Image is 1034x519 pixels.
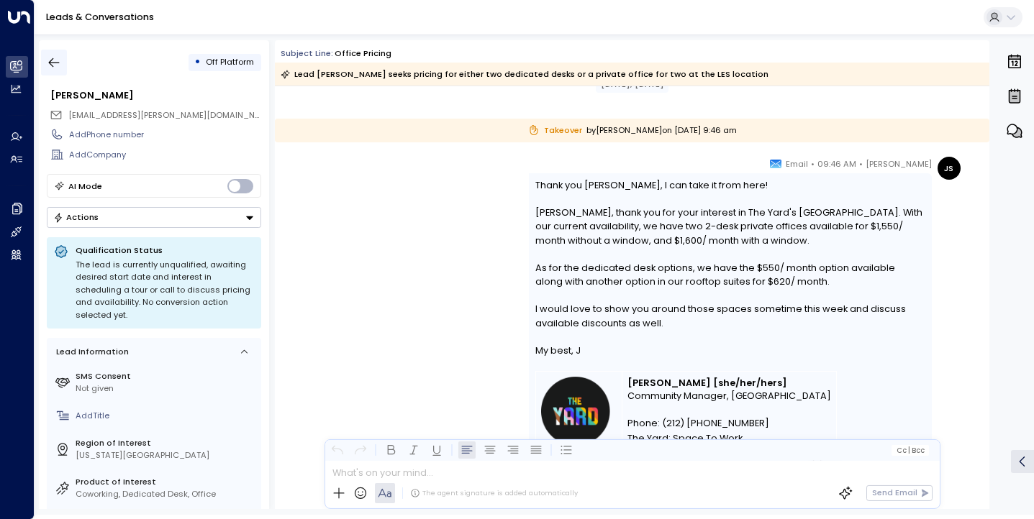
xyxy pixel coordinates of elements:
[52,346,129,358] div: Lead Information
[68,109,275,121] span: [EMAIL_ADDRESS][PERSON_NAME][DOMAIN_NAME]
[328,441,345,459] button: Undo
[892,445,929,456] button: Cc|Bcc
[627,417,769,430] span: Phone: (212) [PHONE_NUMBER]
[896,446,924,454] span: Cc Bcc
[206,56,254,68] span: Off Platform
[76,488,256,500] div: Coworking, Dedicated Desk, Office
[535,302,925,329] div: I would love to show you around those spaces sometime this week and discuss available discounts a...
[817,157,856,171] span: 09:46 AM
[627,431,743,446] a: The Yard: Space To Work
[69,129,260,141] div: AddPhone number
[46,11,154,23] a: Leads & Conversations
[786,157,808,171] span: Email
[335,47,391,60] div: office pricing
[76,410,256,422] div: AddTitle
[76,244,254,256] p: Qualification Status
[627,390,831,403] span: Community Manager, [GEOGRAPHIC_DATA]
[528,124,582,137] span: Takeover
[351,441,368,459] button: Redo
[281,47,333,59] span: Subject Line:
[68,179,102,193] div: AI Mode
[53,212,99,222] div: Actions
[535,178,925,192] div: Thank you [PERSON_NAME], I can take it from here!
[68,109,261,121] span: ariel.p.langer@gmail.com
[76,437,256,449] label: Region of Interest
[69,149,260,161] div: AddCompany
[866,157,932,171] span: [PERSON_NAME]
[535,206,925,247] div: [PERSON_NAME], thank you for your interest in The Yard's [GEOGRAPHIC_DATA]. With our current avai...
[410,488,578,498] div: The agent signature is added automatically
[50,88,260,102] div: [PERSON_NAME]
[535,261,925,288] div: As for the dedicated desk options, we have the $550/ month option available along with another op...
[535,344,925,357] div: My best, J
[859,157,863,171] span: •
[627,377,787,390] span: [PERSON_NAME] [she/her/hers]
[76,370,256,382] label: SMS Consent
[811,157,815,171] span: •
[76,476,256,488] label: Product of Interest
[281,67,768,81] div: Lead [PERSON_NAME] seeks pricing for either two dedicated desks or a private office for two at th...
[275,119,989,142] div: by [PERSON_NAME] on [DATE] 9:46 am
[938,157,961,180] div: JS
[76,259,254,322] div: The lead is currently unqualified, awaiting desired start date and interest in scheduling a tour ...
[907,446,910,454] span: |
[76,449,256,461] div: [US_STATE][GEOGRAPHIC_DATA]
[76,382,256,395] div: Not given
[541,377,610,446] img: AIorK4xEUP9BnAH0HAV2AH7MWnZoYIuNPofXH_AvaDDJ-3rc08f8cFkh34db4BxSLkqcoVNh8WRIZQy7mEk7
[47,207,261,228] button: Actions
[47,207,261,228] div: Button group with a nested menu
[194,52,201,73] div: •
